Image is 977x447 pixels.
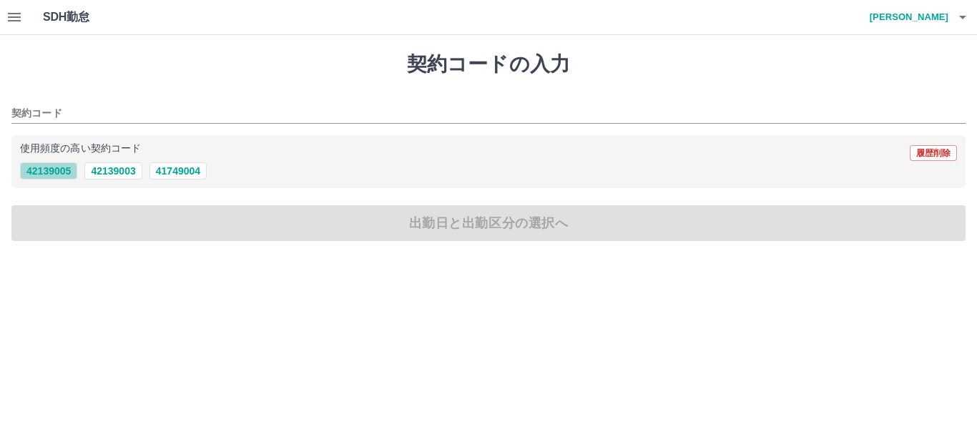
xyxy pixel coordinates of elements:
[11,52,966,77] h1: 契約コードの入力
[149,162,207,180] button: 41749004
[84,162,142,180] button: 42139003
[20,162,77,180] button: 42139005
[910,145,957,161] button: 履歴削除
[20,144,141,154] p: 使用頻度の高い契約コード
